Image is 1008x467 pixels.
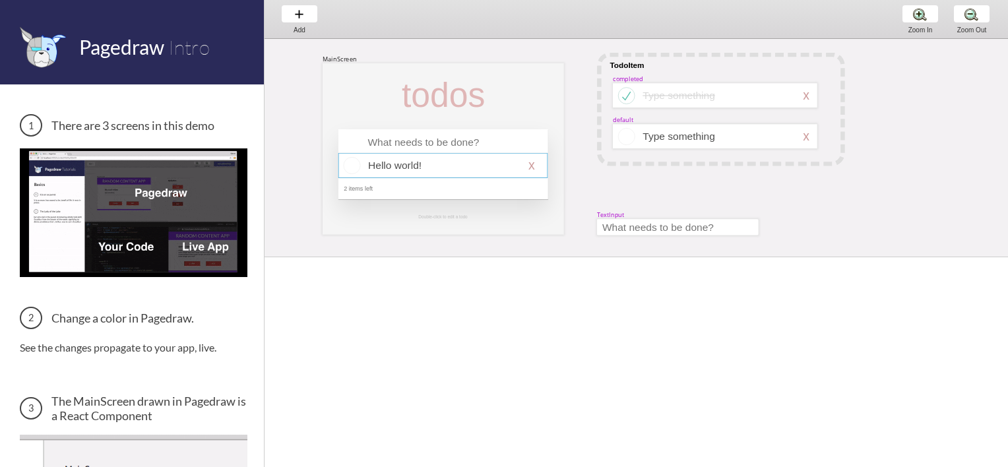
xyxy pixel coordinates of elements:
div: completed [613,75,643,82]
img: favicon.png [20,26,66,68]
div: Zoom In [895,26,945,34]
img: 3 screens [20,148,247,276]
h3: Change a color in Pagedraw. [20,307,247,329]
h3: The MainScreen drawn in Pagedraw is a React Component [20,394,247,423]
p: See the changes propagate to your app, live. [20,341,247,354]
img: zoom-minus.png [964,7,978,21]
h3: There are 3 screens in this demo [20,114,247,137]
div: default [613,115,633,123]
span: Pagedraw [79,35,164,59]
img: baseline-add-24px.svg [292,7,306,21]
img: zoom-plus.png [913,7,927,21]
div: TextInput [597,210,624,218]
div: x [803,88,809,103]
div: x [803,129,809,144]
div: MainScreen [323,55,357,63]
div: Add [274,26,325,34]
span: Intro [168,35,210,59]
div: Zoom Out [947,26,997,34]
